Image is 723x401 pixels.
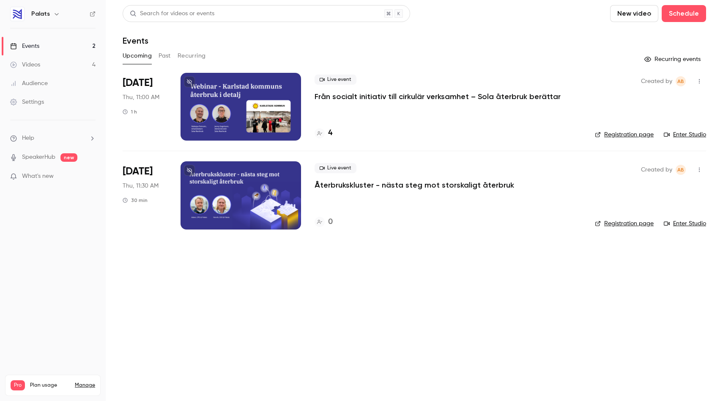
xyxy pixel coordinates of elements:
a: 4 [315,127,332,139]
span: Live event [315,163,356,173]
span: Thu, 11:30 AM [123,182,159,190]
div: Videos [10,61,40,69]
span: Plan usage [30,382,70,389]
button: Upcoming [123,49,152,63]
span: [DATE] [123,76,153,90]
div: Oct 2 Thu, 11:00 AM (Europe/Stockholm) [123,73,167,141]
h4: 4 [328,127,332,139]
a: Registration page [595,219,654,228]
span: Created by [641,76,672,86]
span: Thu, 11:00 AM [123,93,159,102]
a: Återbrukskluster - nästa steg mot storskaligt återbruk [315,180,514,190]
div: Audience [10,79,48,88]
button: Recurring [178,49,206,63]
div: 1 h [123,108,137,115]
a: SpeakerHub [22,153,55,162]
span: AB [677,165,684,175]
span: Amelie Berggren [676,76,686,86]
iframe: Noticeable Trigger [85,173,96,180]
span: Help [22,134,34,143]
img: Palats [11,7,24,21]
li: help-dropdown-opener [10,134,96,143]
button: Schedule [662,5,706,22]
div: 30 min [123,197,148,204]
a: Enter Studio [664,219,706,228]
h6: Palats [31,10,50,18]
h4: 0 [328,216,333,228]
h1: Events [123,36,148,46]
span: Live event [315,75,356,85]
a: Registration page [595,130,654,139]
button: Past [159,49,171,63]
span: What's new [22,172,54,181]
button: New video [610,5,658,22]
a: 0 [315,216,333,228]
div: Events [10,42,39,50]
span: Amelie Berggren [676,165,686,175]
span: Created by [641,165,672,175]
span: AB [677,76,684,86]
a: Manage [75,382,95,389]
div: Oct 30 Thu, 11:30 AM (Europe/Stockholm) [123,161,167,229]
div: Settings [10,98,44,106]
a: Enter Studio [664,130,706,139]
span: new [60,153,77,162]
span: [DATE] [123,165,153,178]
span: Pro [11,380,25,390]
button: Recurring events [641,53,706,66]
div: Search for videos or events [130,9,214,18]
a: Från socialt initiativ till cirkulär verksamhet – Sola återbruk berättar [315,91,561,102]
